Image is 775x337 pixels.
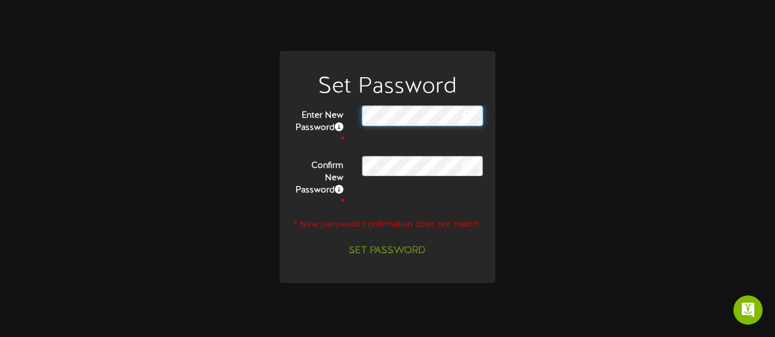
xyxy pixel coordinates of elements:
[342,240,433,262] button: Set Password
[294,220,481,229] span: * New password confirmation does not match.
[283,156,353,209] label: Confirm New Password
[283,105,353,146] label: Enter New Password
[283,75,492,100] h1: Set Password
[733,295,763,325] iframe: Intercom live chat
